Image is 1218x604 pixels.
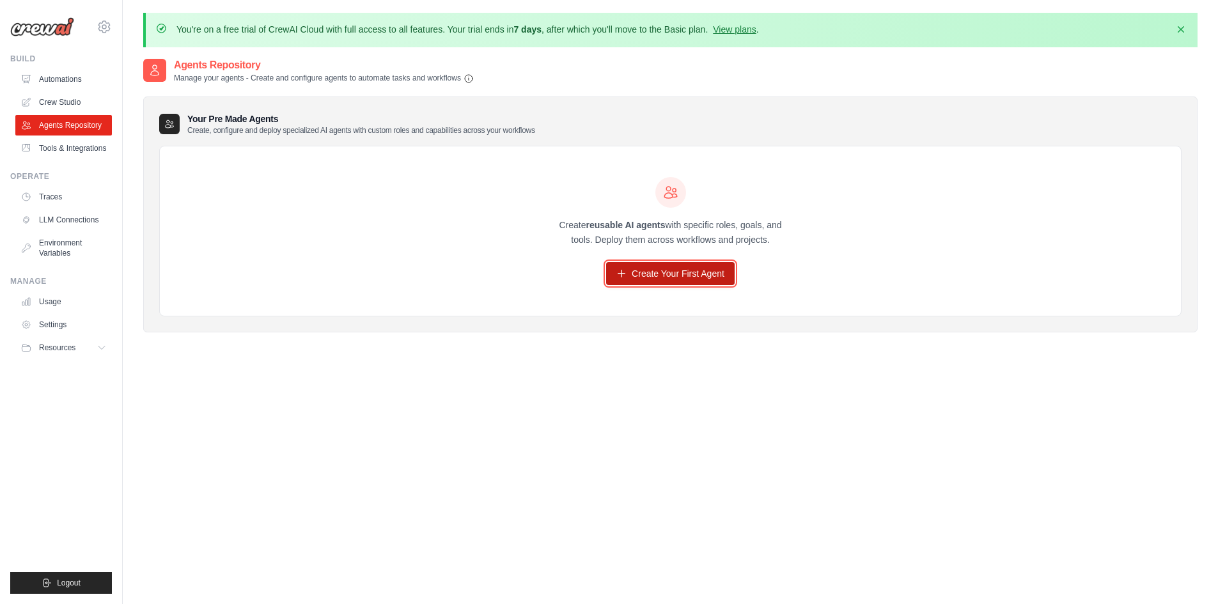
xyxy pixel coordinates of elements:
[713,24,756,35] a: View plans
[10,54,112,64] div: Build
[15,92,112,112] a: Crew Studio
[513,24,542,35] strong: 7 days
[15,187,112,207] a: Traces
[174,73,474,84] p: Manage your agents - Create and configure agents to automate tasks and workflows
[187,125,535,136] p: Create, configure and deploy specialized AI agents with custom roles and capabilities across your...
[15,291,112,312] a: Usage
[10,171,112,182] div: Operate
[174,58,474,73] h2: Agents Repository
[10,17,74,36] img: Logo
[10,572,112,594] button: Logout
[15,69,112,89] a: Automations
[548,218,793,247] p: Create with specific roles, goals, and tools. Deploy them across workflows and projects.
[586,220,665,230] strong: reusable AI agents
[15,337,112,358] button: Resources
[39,343,75,353] span: Resources
[15,314,112,335] a: Settings
[10,276,112,286] div: Manage
[15,233,112,263] a: Environment Variables
[15,115,112,136] a: Agents Repository
[57,578,81,588] span: Logout
[176,23,759,36] p: You're on a free trial of CrewAI Cloud with full access to all features. Your trial ends in , aft...
[606,262,735,285] a: Create Your First Agent
[187,112,535,136] h3: Your Pre Made Agents
[15,210,112,230] a: LLM Connections
[15,138,112,159] a: Tools & Integrations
